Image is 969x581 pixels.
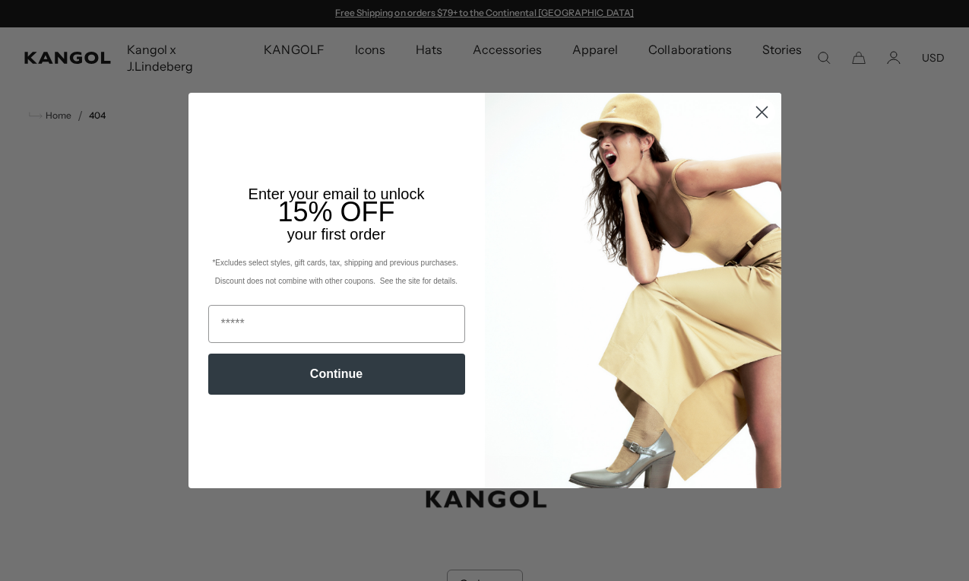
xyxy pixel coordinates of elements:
span: your first order [287,226,385,243]
button: Continue [208,354,465,395]
img: 93be19ad-e773-4382-80b9-c9d740c9197f.jpeg [485,93,781,488]
button: Close dialog [749,99,775,125]
span: *Excludes select styles, gift cards, tax, shipping and previous purchases. Discount does not comb... [212,259,460,285]
input: Email [208,305,465,343]
span: Enter your email to unlock [249,186,425,202]
span: 15% OFF [277,196,394,227]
